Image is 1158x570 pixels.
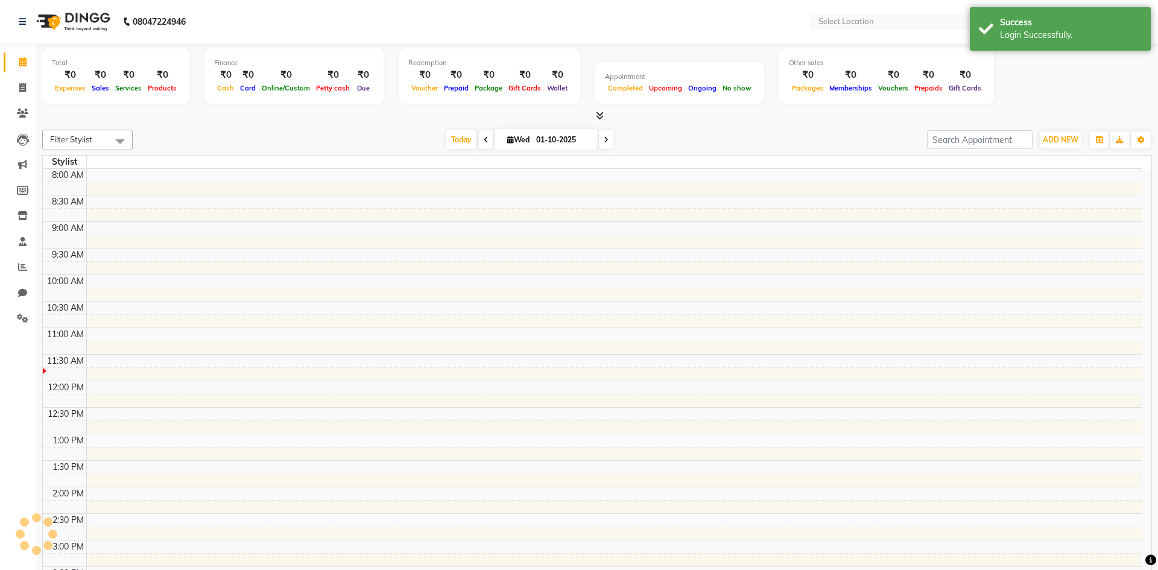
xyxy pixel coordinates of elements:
div: 12:00 PM [45,381,86,394]
span: Services [112,84,145,92]
span: Completed [605,84,646,92]
div: 2:30 PM [50,514,86,527]
b: 08047224946 [133,5,186,39]
span: Products [145,84,180,92]
span: Online/Custom [259,84,313,92]
input: 2025-10-01 [533,131,593,149]
span: Vouchers [875,84,911,92]
span: Packages [789,84,826,92]
span: Gift Cards [505,84,544,92]
span: Prepaids [911,84,946,92]
span: Sales [89,84,112,92]
div: ₹0 [408,68,441,82]
div: 8:30 AM [49,195,86,208]
div: Appointment [605,72,755,82]
div: 10:00 AM [45,275,86,288]
span: Filter Stylist [50,135,92,144]
span: Petty cash [313,84,353,92]
div: 10:30 AM [45,302,86,314]
div: ₹0 [89,68,112,82]
div: ₹0 [353,68,374,82]
div: Redemption [408,58,571,68]
div: 3:00 PM [50,540,86,553]
div: ₹0 [472,68,505,82]
div: ₹0 [237,68,259,82]
div: ₹0 [826,68,875,82]
span: Wed [504,135,533,144]
span: Package [472,84,505,92]
span: Due [354,84,373,92]
span: ADD NEW [1043,135,1078,144]
div: 12:30 PM [45,408,86,420]
div: ₹0 [313,68,353,82]
span: Today [446,130,476,149]
div: Other sales [789,58,984,68]
div: ₹0 [544,68,571,82]
div: ₹0 [214,68,237,82]
span: Upcoming [646,84,685,92]
span: Gift Cards [946,84,984,92]
div: 9:00 AM [49,222,86,235]
div: 1:00 PM [50,434,86,447]
div: 1:30 PM [50,461,86,473]
div: Finance [214,58,374,68]
div: 9:30 AM [49,249,86,261]
div: 8:00 AM [49,169,86,182]
input: Search Appointment [927,130,1033,149]
span: No show [720,84,755,92]
span: Card [237,84,259,92]
span: Ongoing [685,84,720,92]
div: ₹0 [145,68,180,82]
div: ₹0 [911,68,946,82]
div: Select Location [818,16,874,28]
button: ADD NEW [1040,131,1081,148]
div: ₹0 [789,68,826,82]
div: ₹0 [505,68,544,82]
div: ₹0 [441,68,472,82]
div: 2:00 PM [50,487,86,500]
span: Expenses [52,84,89,92]
div: ₹0 [875,68,911,82]
div: Login Successfully. [1000,29,1142,42]
div: 11:00 AM [45,328,86,341]
div: 11:30 AM [45,355,86,367]
span: Wallet [544,84,571,92]
div: ₹0 [52,68,89,82]
div: Stylist [43,156,86,168]
div: ₹0 [112,68,145,82]
img: logo [31,5,113,39]
div: ₹0 [259,68,313,82]
span: Prepaid [441,84,472,92]
div: ₹0 [946,68,984,82]
div: Success [1000,16,1142,29]
div: Total [52,58,180,68]
span: Memberships [826,84,875,92]
span: Cash [214,84,237,92]
span: Voucher [408,84,441,92]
